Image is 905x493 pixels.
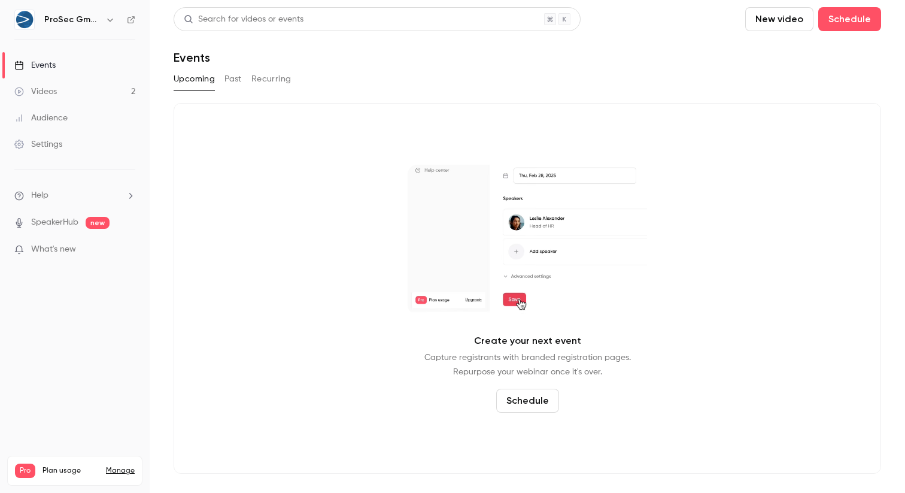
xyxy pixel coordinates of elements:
div: Events [14,59,56,71]
button: Past [224,69,242,89]
button: Upcoming [174,69,215,89]
a: SpeakerHub [31,216,78,229]
img: ProSec GmbH [15,10,34,29]
li: help-dropdown-opener [14,189,135,202]
span: Plan usage [42,466,99,476]
button: Schedule [496,389,559,413]
span: Help [31,189,48,202]
span: new [86,217,110,229]
p: Create your next event [474,334,581,348]
h6: ProSec GmbH [44,14,101,26]
div: Search for videos or events [184,13,303,26]
button: Recurring [251,69,291,89]
button: New video [745,7,813,31]
div: Videos [14,86,57,98]
span: What's new [31,243,76,256]
div: Settings [14,138,62,150]
span: Pro [15,464,35,478]
a: Manage [106,466,135,476]
h1: Events [174,50,210,65]
div: Audience [14,112,68,124]
p: Capture registrants with branded registration pages. Repurpose your webinar once it's over. [424,350,631,379]
button: Schedule [818,7,881,31]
